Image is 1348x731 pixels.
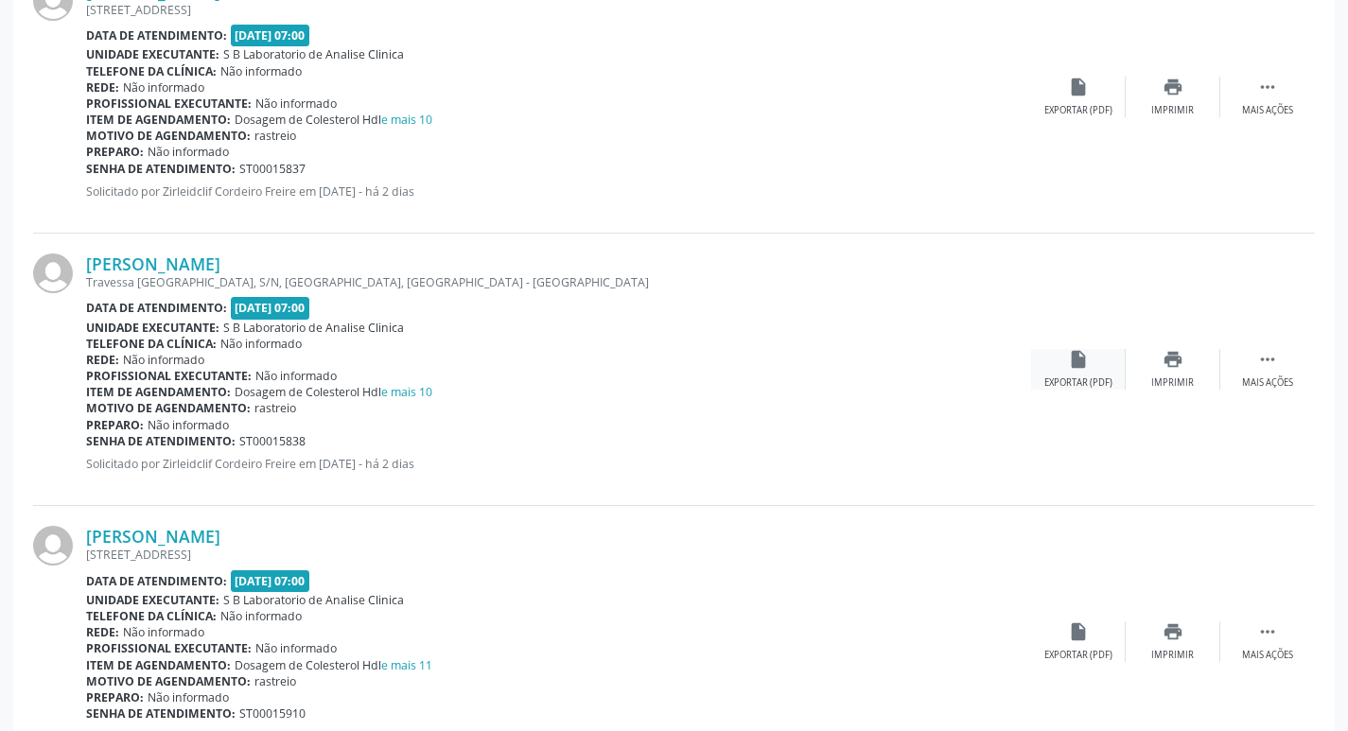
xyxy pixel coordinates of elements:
span: Não informado [220,63,302,79]
i: print [1163,77,1183,97]
i: print [1163,621,1183,642]
b: Rede: [86,79,119,96]
span: Não informado [148,689,229,705]
b: Telefone da clínica: [86,608,217,624]
b: Item de agendamento: [86,112,231,128]
i: print [1163,349,1183,370]
span: [DATE] 07:00 [231,570,310,592]
span: Não informado [123,79,204,96]
span: rastreio [254,128,296,144]
span: Dosagem de Colesterol Hdl [235,657,432,673]
div: [STREET_ADDRESS] [86,547,1031,563]
b: Data de atendimento: [86,573,227,589]
b: Motivo de agendamento: [86,400,251,416]
i: insert_drive_file [1068,621,1089,642]
span: rastreio [254,673,296,689]
span: S B Laboratorio de Analise Clinica [223,46,404,62]
div: Imprimir [1151,376,1194,390]
b: Data de atendimento: [86,27,227,44]
span: ST00015838 [239,433,306,449]
b: Preparo: [86,417,144,433]
b: Unidade executante: [86,46,219,62]
a: e mais 10 [381,112,432,128]
span: Não informado [123,624,204,640]
div: Imprimir [1151,104,1194,117]
a: [PERSON_NAME] [86,526,220,547]
b: Item de agendamento: [86,384,231,400]
b: Telefone da clínica: [86,63,217,79]
b: Item de agendamento: [86,657,231,673]
div: Travessa [GEOGRAPHIC_DATA], S/N, [GEOGRAPHIC_DATA], [GEOGRAPHIC_DATA] - [GEOGRAPHIC_DATA] [86,274,1031,290]
b: Preparo: [86,144,144,160]
span: Não informado [220,608,302,624]
b: Motivo de agendamento: [86,673,251,689]
i:  [1257,77,1278,97]
span: S B Laboratorio de Analise Clinica [223,592,404,608]
p: Solicitado por Zirleidclif Cordeiro Freire em [DATE] - há 2 dias [86,183,1031,200]
b: Rede: [86,624,119,640]
b: Telefone da clínica: [86,336,217,352]
div: Exportar (PDF) [1044,376,1112,390]
span: Não informado [220,336,302,352]
b: Senha de atendimento: [86,161,236,177]
img: img [33,526,73,566]
a: e mais 10 [381,384,432,400]
span: Não informado [123,352,204,368]
b: Motivo de agendamento: [86,128,251,144]
b: Data de atendimento: [86,300,227,316]
span: Dosagem de Colesterol Hdl [235,384,432,400]
div: [STREET_ADDRESS] [86,2,1031,18]
div: Mais ações [1242,376,1293,390]
span: Não informado [255,96,337,112]
b: Senha de atendimento: [86,705,236,722]
b: Unidade executante: [86,592,219,608]
span: rastreio [254,400,296,416]
i: insert_drive_file [1068,349,1089,370]
a: [PERSON_NAME] [86,253,220,274]
span: Não informado [148,144,229,160]
b: Profissional executante: [86,96,252,112]
span: ST00015910 [239,705,306,722]
b: Preparo: [86,689,144,705]
span: Não informado [255,640,337,656]
i: insert_drive_file [1068,77,1089,97]
b: Profissional executante: [86,368,252,384]
div: Imprimir [1151,649,1194,662]
span: Não informado [255,368,337,384]
div: Exportar (PDF) [1044,104,1112,117]
div: Mais ações [1242,649,1293,662]
div: Mais ações [1242,104,1293,117]
b: Rede: [86,352,119,368]
div: Exportar (PDF) [1044,649,1112,662]
i:  [1257,621,1278,642]
span: Não informado [148,417,229,433]
a: e mais 11 [381,657,432,673]
p: Solicitado por Zirleidclif Cordeiro Freire em [DATE] - há 2 dias [86,456,1031,472]
span: S B Laboratorio de Analise Clinica [223,320,404,336]
b: Profissional executante: [86,640,252,656]
span: [DATE] 07:00 [231,25,310,46]
i:  [1257,349,1278,370]
img: img [33,253,73,293]
span: ST00015837 [239,161,306,177]
b: Senha de atendimento: [86,433,236,449]
b: Unidade executante: [86,320,219,336]
span: [DATE] 07:00 [231,297,310,319]
span: Dosagem de Colesterol Hdl [235,112,432,128]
